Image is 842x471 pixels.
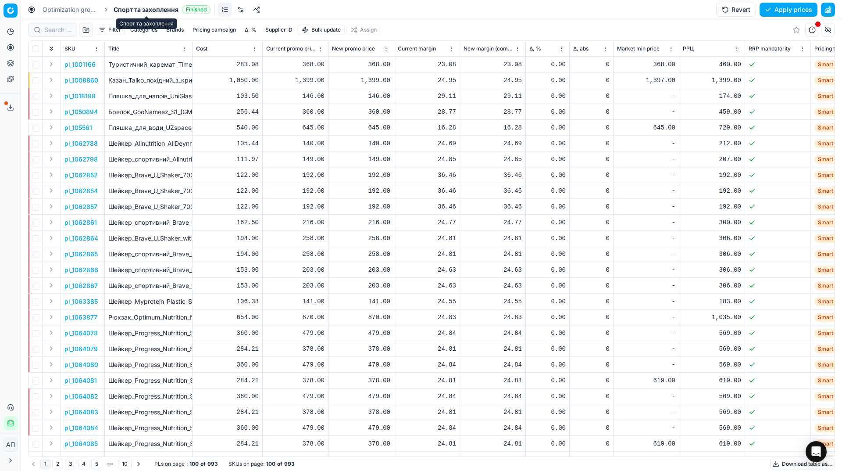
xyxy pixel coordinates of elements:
button: Expand [46,264,57,275]
div: 192.00 [266,202,325,211]
button: Brands [163,25,187,35]
button: Download table as... [770,459,835,469]
div: - [617,234,675,243]
div: 1,050.00 [196,76,259,85]
button: pl_1064086 [64,455,98,464]
p: Шейкер_Brave_U_Shaker_700_мл_помаранчевий [108,171,189,180]
div: 36.46 [398,202,456,211]
div: 0.00 [529,266,566,274]
p: Шейкер_спортивний_Brave_U_Shaker_3_в_1_з_контейнером_Pink_600_мл [108,266,189,274]
div: 141.00 [332,297,390,306]
div: 23.08 [398,60,456,69]
div: 0 [573,297,610,306]
div: 162.50 [196,218,259,227]
div: 153.00 [196,281,259,290]
div: 645.00 [617,123,675,132]
div: 0 [573,60,610,69]
p: Шейкер_Brave_U_Shaker_with_containers_3_in_1,_600_мл_зелений_ [108,234,189,243]
span: Спорт та захопленняFinished [114,5,210,14]
button: pl_1063385 [64,297,98,306]
div: 1,399.00 [683,76,741,85]
div: 306.00 [683,250,741,259]
button: Bulk update [298,25,345,35]
div: Open Intercom Messenger [806,441,827,462]
button: pl_1062867 [64,281,98,290]
button: pl_1062861 [64,218,97,227]
div: 212.00 [683,139,741,148]
button: pl_1064081 [64,376,97,385]
button: pl_1062865 [64,250,98,259]
div: 174.00 [683,92,741,101]
div: 258.00 [266,250,325,259]
div: 203.00 [266,266,325,274]
span: SKU [64,45,75,52]
span: Δ, % [529,45,541,52]
div: - [617,92,675,101]
div: 0.00 [529,250,566,259]
button: Expand [46,359,57,370]
div: 16.28 [464,123,522,132]
button: Expand [46,375,57,385]
button: Revert [716,3,756,17]
button: 4 [78,459,89,469]
div: 0 [573,155,610,164]
button: pl_1062857 [64,202,97,211]
button: Expand [46,438,57,449]
div: 28.77 [398,108,456,116]
div: 192.00 [332,171,390,180]
button: Expand [46,217,57,227]
div: 192.00 [332,187,390,195]
button: Expand [46,343,57,354]
button: pl_105561 [64,123,92,132]
div: 146.00 [332,92,390,101]
button: pl_1001166 [64,60,96,69]
div: 140.00 [266,139,325,148]
div: 258.00 [332,234,390,243]
button: pl_1062866 [64,266,98,274]
p: pl_1064084 [64,424,98,432]
button: pl_1064078 [64,329,98,338]
button: pl_1062798 [64,155,98,164]
div: 0.00 [529,60,566,69]
div: 216.00 [266,218,325,227]
p: Шейкер_спортивний_Brave_U_Shaker_3_в_1_з_контейнером_Orange_600_мл [108,250,189,259]
button: Categories [127,25,161,35]
button: pl_1008860 [64,76,98,85]
div: 111.97 [196,155,259,164]
p: Казан_Talko_похідний_з_кришкою_16.5_л_(D11165) [108,76,189,85]
div: 194.00 [196,250,259,259]
div: - [617,266,675,274]
div: 24.63 [464,266,522,274]
div: 24.81 [398,234,456,243]
span: РРЦ [683,45,694,52]
div: 29.11 [398,92,456,101]
div: - [617,187,675,195]
button: Expand [46,248,57,259]
div: - [617,218,675,227]
div: 141.00 [266,297,325,306]
button: Expand [46,90,57,101]
div: 0 [573,234,610,243]
div: 24.95 [464,76,522,85]
div: 460.00 [683,60,741,69]
strong: 100 [189,460,199,467]
button: Expand [46,201,57,212]
p: pl_1062864 [64,234,98,243]
div: 103.50 [196,92,259,101]
div: 24.63 [398,281,456,290]
div: 36.46 [464,171,522,180]
span: Δ, abs [573,45,589,52]
button: 5 [91,459,102,469]
button: Expand all [46,43,57,54]
div: 24.63 [464,281,522,290]
p: pl_1064082 [64,392,98,401]
div: 24.81 [398,250,456,259]
span: Current promo price [266,45,316,52]
button: Expand [46,406,57,417]
div: 192.00 [683,187,741,195]
p: pl_1050894 [64,108,98,116]
div: 0.00 [529,234,566,243]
